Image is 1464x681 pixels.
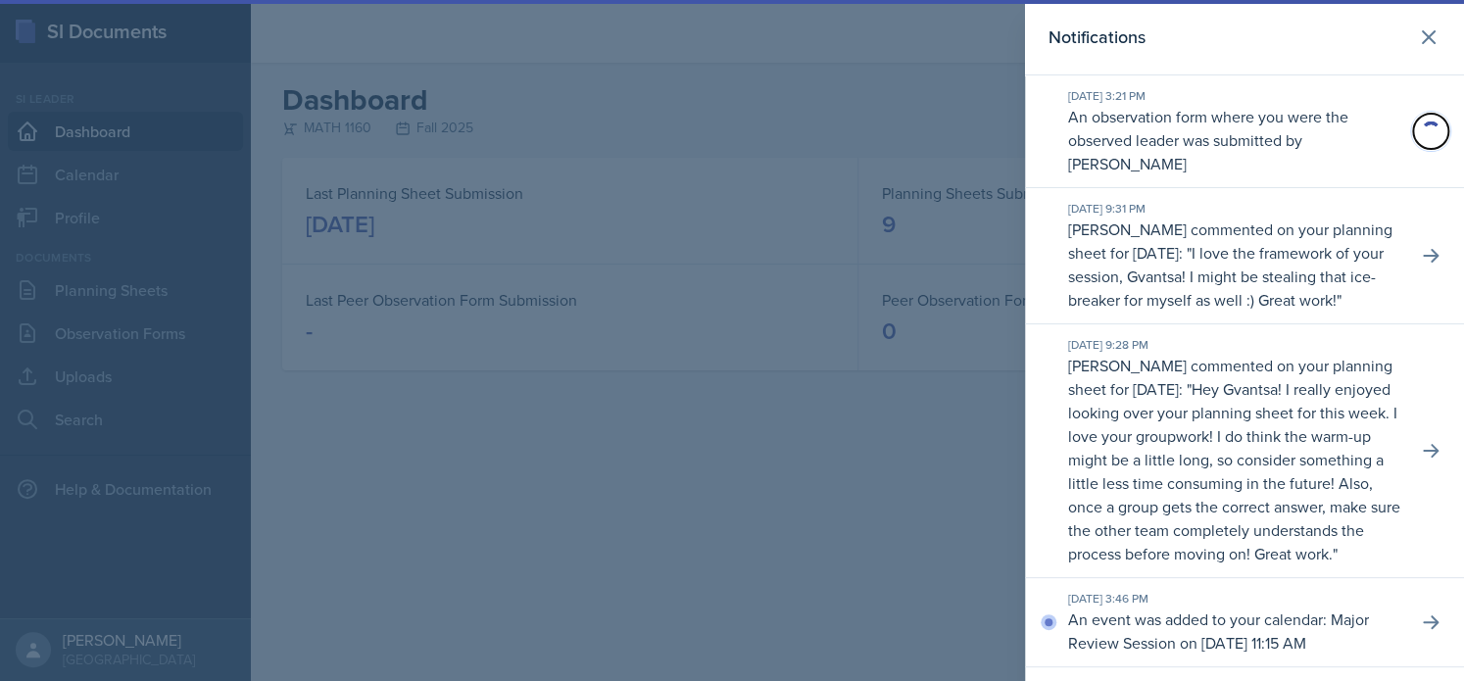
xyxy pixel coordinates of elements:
p: An observation form where you were the observed leader was submitted by [PERSON_NAME] [1068,105,1401,175]
h2: Notifications [1049,24,1146,51]
p: Hey Gvantsa! I really enjoyed looking over your planning sheet for this week. I love your groupwo... [1068,378,1400,564]
p: I love the framework of your session, Gvantsa! I might be stealing that ice-breaker for myself as... [1068,242,1384,311]
div: [DATE] 3:46 PM [1068,590,1401,608]
div: [DATE] 9:28 PM [1068,336,1401,354]
p: An event was added to your calendar: Major Review Session on [DATE] 11:15 AM [1068,608,1401,655]
p: [PERSON_NAME] commented on your planning sheet for [DATE]: " " [1068,354,1401,565]
div: [DATE] 3:21 PM [1068,87,1401,105]
div: [DATE] 9:31 PM [1068,200,1401,218]
p: [PERSON_NAME] commented on your planning sheet for [DATE]: " " [1068,218,1401,312]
